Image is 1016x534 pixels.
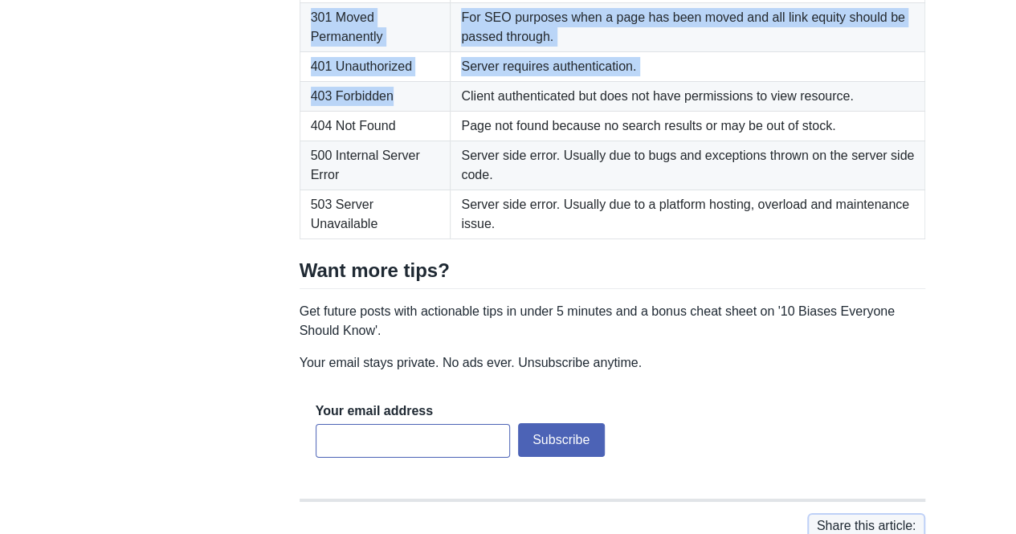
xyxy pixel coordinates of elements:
td: Page not found because no search results or may be out of stock. [451,112,925,141]
td: 301 Moved Permanently [300,3,451,52]
td: 401 Unauthorized [300,52,451,82]
td: 503 Server Unavailable [300,190,451,239]
button: Subscribe [518,423,605,457]
td: Server side error. Usually due to bugs and exceptions thrown on the server side code. [451,141,925,190]
p: Your email stays private. No ads ever. Unsubscribe anytime. [300,353,926,373]
td: Server requires authentication. [451,52,925,82]
p: Get future posts with actionable tips in under 5 minutes and a bonus cheat sheet on '10 Biases Ev... [300,302,926,340]
td: For SEO purposes when a page has been moved and all link equity should be passed through. [451,3,925,52]
td: Client authenticated but does not have permissions to view resource. [451,82,925,112]
td: Server side error. Usually due to a platform hosting, overload and maintenance issue. [451,190,925,239]
td: 404 Not Found [300,112,451,141]
label: Your email address [316,402,433,420]
h2: Want more tips? [300,259,926,289]
td: 403 Forbidden [300,82,451,112]
td: 500 Internal Server Error [300,141,451,190]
